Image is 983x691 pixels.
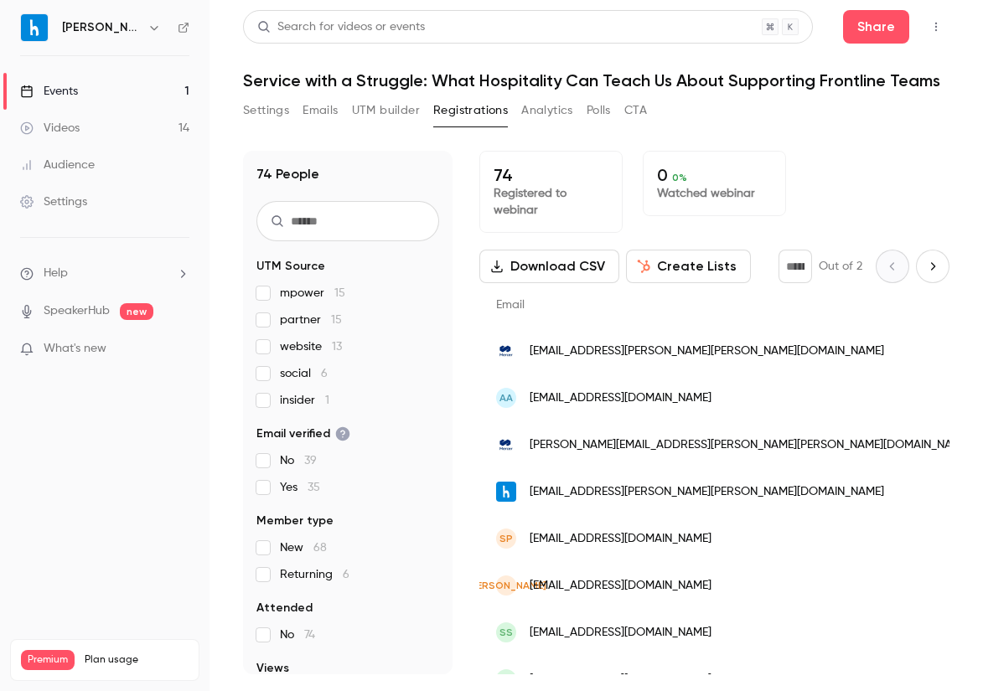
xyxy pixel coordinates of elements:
button: Polls [587,97,611,124]
button: Settings [243,97,289,124]
span: 15 [331,314,342,326]
p: Watched webinar [657,185,772,202]
span: [EMAIL_ADDRESS][DOMAIN_NAME] [530,671,711,688]
span: Premium [21,650,75,670]
span: 35 [308,482,320,493]
button: Create Lists [626,250,751,283]
img: mercer.com [496,435,516,455]
span: 68 [313,542,327,554]
button: Download CSV [479,250,619,283]
h1: Service with a Struggle: What Hospitality Can Teach Us About Supporting Frontline Teams [243,70,949,90]
button: Share [843,10,909,44]
iframe: Noticeable Trigger [169,342,189,357]
span: No [280,452,317,469]
span: [EMAIL_ADDRESS][DOMAIN_NAME] [530,530,711,548]
span: SK [500,672,513,687]
span: New [280,539,327,556]
span: 6 [321,368,328,379]
span: Views [256,660,289,677]
span: 13 [332,341,342,353]
button: CTA [624,97,647,124]
span: AA [499,390,513,405]
span: SP [499,531,513,546]
span: 1 [325,394,329,406]
span: Attended [256,600,313,616]
h1: 74 People [256,164,319,184]
button: UTM builder [352,97,420,124]
h6: [PERSON_NAME] [62,19,141,36]
button: Next page [916,250,949,283]
span: 15 [334,287,345,299]
span: Yes [280,479,320,496]
button: Emails [303,97,338,124]
p: Out of 2 [819,258,862,275]
div: Settings [20,193,87,210]
button: Analytics [521,97,573,124]
img: harri.com [496,482,516,502]
span: Member type [256,513,334,529]
span: 39 [304,455,317,467]
p: 74 [494,165,608,185]
span: 6 [343,569,349,580]
span: new [120,303,153,320]
span: [EMAIL_ADDRESS][DOMAIN_NAME] [530,624,711,642]
div: Search for videos or events [257,18,425,36]
li: help-dropdown-opener [20,265,189,282]
span: 0 % [672,172,687,183]
img: mercer.com [496,341,516,361]
span: mpower [280,285,345,302]
div: Audience [20,157,95,173]
span: [EMAIL_ADDRESS][PERSON_NAME][PERSON_NAME][DOMAIN_NAME] [530,483,884,501]
span: [PERSON_NAME][EMAIL_ADDRESS][PERSON_NAME][PERSON_NAME][DOMAIN_NAME] [530,436,970,454]
span: website [280,338,342,355]
span: [EMAIL_ADDRESS][DOMAIN_NAME] [530,389,711,407]
span: 74 [304,629,315,641]
span: [PERSON_NAME] [467,578,546,593]
a: SpeakerHub [44,302,110,320]
span: Email verified [256,425,350,442]
span: Help [44,265,68,282]
div: Events [20,83,78,100]
span: No [280,627,315,643]
span: Plan usage [85,653,189,667]
span: [EMAIL_ADDRESS][DOMAIN_NAME] [530,577,711,595]
span: [EMAIL_ADDRESS][PERSON_NAME][PERSON_NAME][DOMAIN_NAME] [530,343,884,360]
span: UTM Source [256,258,325,275]
img: Harri [21,14,48,41]
span: Email [496,299,525,311]
span: insider [280,392,329,409]
span: social [280,365,328,382]
button: Registrations [433,97,508,124]
p: Registered to webinar [494,185,608,219]
span: sS [499,625,513,640]
p: 0 [657,165,772,185]
div: Videos [20,120,80,137]
span: Returning [280,566,349,583]
span: partner [280,312,342,328]
span: What's new [44,340,106,358]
